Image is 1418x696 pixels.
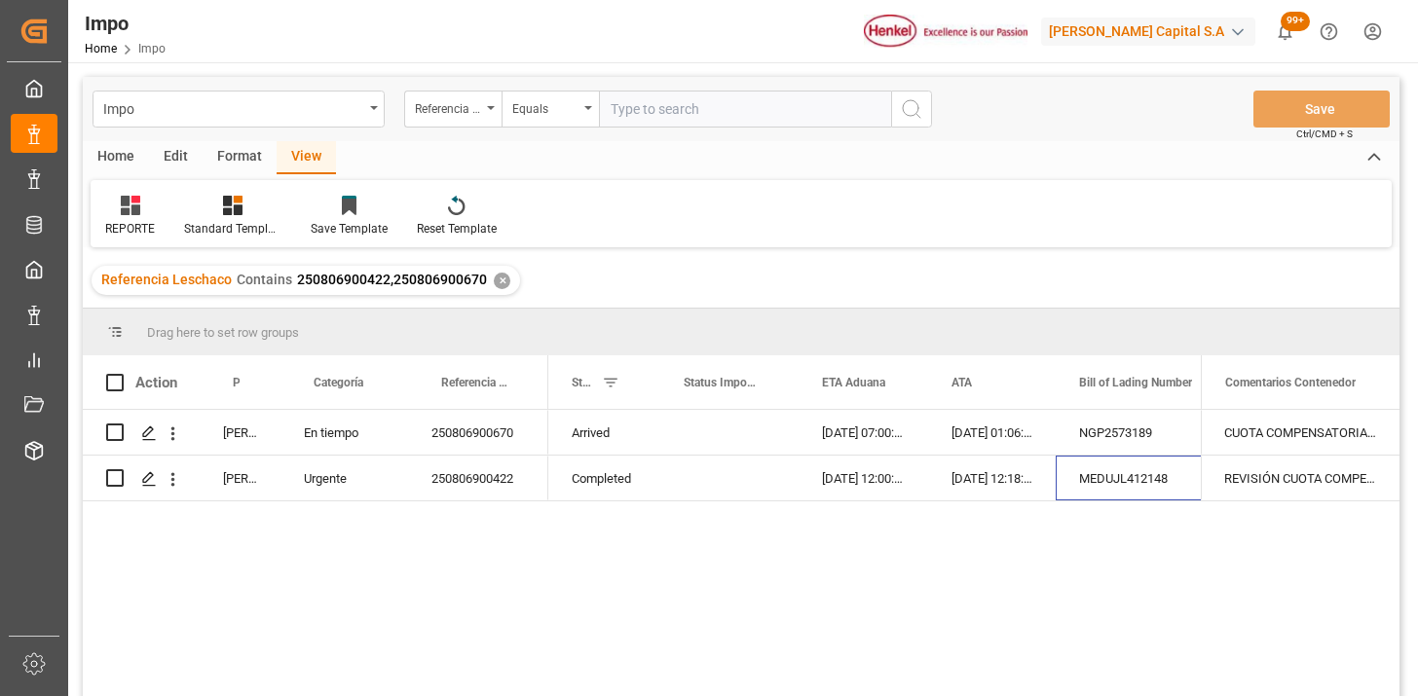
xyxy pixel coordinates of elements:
span: Persona responsable de seguimiento [233,376,240,389]
div: Urgente [280,456,408,500]
div: View [277,141,336,174]
div: Completed [548,456,660,500]
div: NGP2573189 [1056,410,1250,455]
span: Bill of Lading Number [1079,376,1192,389]
span: Drag here to set row groups [147,325,299,340]
div: En tiempo [280,410,408,455]
div: Press SPACE to select this row. [1201,456,1399,501]
div: Press SPACE to select this row. [83,410,548,456]
div: Equals [512,95,578,118]
div: [PERSON_NAME] [200,456,280,500]
div: Standard Templates [184,220,281,238]
button: search button [891,91,932,128]
img: Henkel%20logo.jpg_1689854090.jpg [864,15,1027,49]
div: Action [135,374,177,391]
span: Referencia Leschaco [101,272,232,287]
div: Format [203,141,277,174]
div: ✕ [494,273,510,289]
button: open menu [93,91,385,128]
div: REPORTE [105,220,155,238]
button: open menu [404,91,502,128]
div: Home [83,141,149,174]
div: [DATE] 01:06:00 [928,410,1056,455]
div: 250806900422 [408,456,548,500]
input: Type to search [599,91,891,128]
span: Status [572,376,594,389]
span: Status Importación [684,376,758,389]
div: MEDUJL412148 [1056,456,1250,500]
span: Ctrl/CMD + S [1296,127,1353,141]
div: REVISIÓN CUOTA COMPENSATORIA [1201,456,1399,500]
button: show 100 new notifications [1263,10,1307,54]
div: Press SPACE to select this row. [83,456,548,501]
span: 99+ [1281,12,1310,31]
button: [PERSON_NAME] Capital S.A [1041,13,1263,50]
span: ATA [952,376,972,389]
a: Home [85,42,117,55]
div: [PERSON_NAME] Capital S.A [1041,18,1255,46]
span: ETA Aduana [822,376,885,389]
div: Press SPACE to select this row. [1201,410,1399,456]
span: Referencia Leschaco [441,376,507,389]
div: Referencia Leschaco [415,95,481,118]
div: [DATE] 12:18:00 [928,456,1056,500]
button: Save [1253,91,1390,128]
div: Edit [149,141,203,174]
div: [DATE] 07:00:00 [799,410,928,455]
span: Categoría [314,376,363,389]
div: Impo [103,95,363,120]
div: Save Template [311,220,388,238]
button: open menu [502,91,599,128]
div: 250806900670 [408,410,548,455]
div: Impo [85,9,166,38]
div: [DATE] 12:00:00 [799,456,928,500]
div: Arrived [548,410,660,455]
span: Comentarios Contenedor [1225,376,1356,389]
span: Contains [237,272,292,287]
div: CUOTA COMPENSATORIA || CCP || INSTRUCCIONES DE ENTREGA [1201,410,1399,455]
div: Reset Template [417,220,497,238]
button: Help Center [1307,10,1351,54]
span: 250806900422,250806900670 [297,272,487,287]
div: [PERSON_NAME] [200,410,280,455]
